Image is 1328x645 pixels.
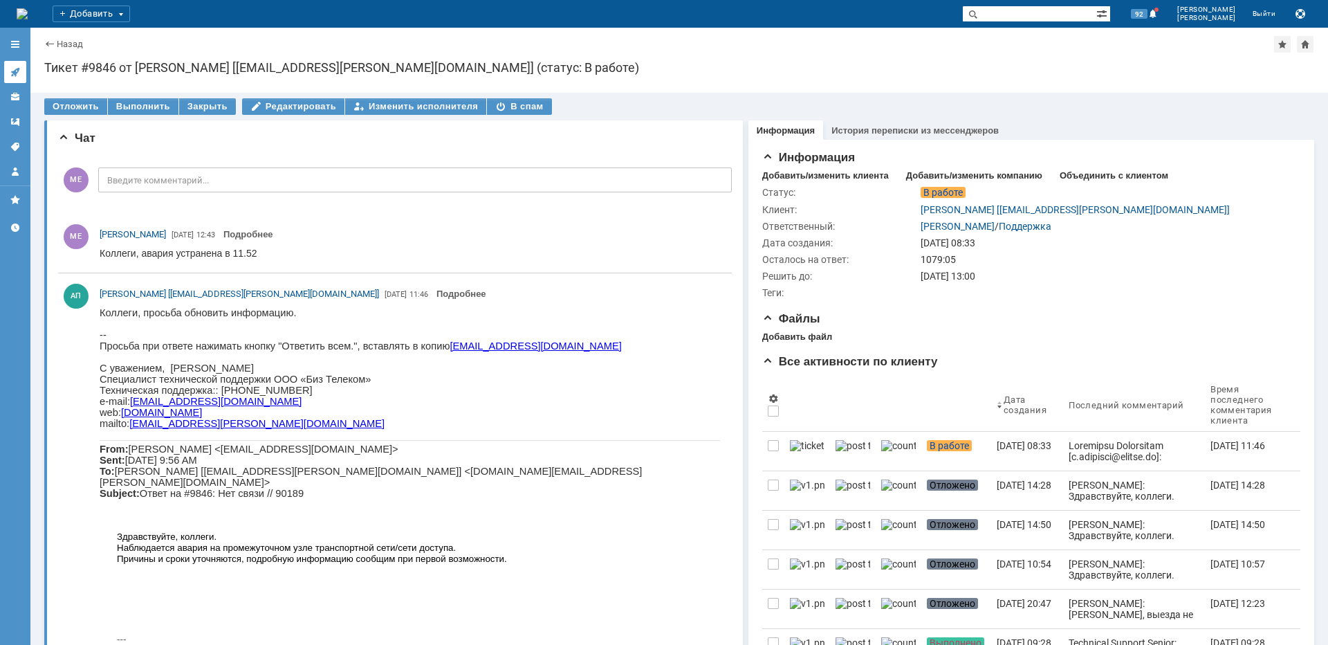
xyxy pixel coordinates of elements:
[17,8,28,19] a: Перейти на домашнюю страницу
[991,590,1063,628] a: [DATE] 20:47
[784,550,830,589] a: v1.png
[997,480,1051,491] div: [DATE] 14:28
[100,229,166,239] span: [PERSON_NAME]
[196,230,215,239] span: 12:43
[350,33,522,44] a: [EMAIL_ADDRESS][DOMAIN_NAME]
[762,204,918,215] div: Клиент:
[1210,480,1265,491] div: [DATE] 14:28
[1096,6,1110,19] span: Расширенный поиск
[1177,6,1236,14] span: [PERSON_NAME]
[762,151,855,164] span: Информация
[881,519,916,530] img: counter.png
[21,166,102,177] span: [DOMAIN_NAME]
[100,289,379,299] span: [PERSON_NAME] [[EMAIL_ADDRESS][PERSON_NAME][DOMAIN_NAME]]
[830,471,876,510] a: post ticket.png
[1292,6,1309,22] button: Сохранить лог
[1210,440,1265,451] div: [DATE] 11:46
[927,519,978,530] span: Отложено
[1177,14,1236,22] span: [PERSON_NAME]
[57,39,83,49] a: Назад
[350,100,522,111] a: [EMAIL_ADDRESS][DOMAIN_NAME]
[30,89,202,100] a: [EMAIL_ADDRESS][DOMAIN_NAME]
[921,471,991,510] a: Отложено
[921,221,995,232] a: [PERSON_NAME]
[436,289,486,299] a: Подробнее
[1205,379,1289,432] th: Время последнего комментария клиента
[881,440,916,451] img: counter.png
[4,86,26,108] a: Клиенты
[921,511,991,549] a: Отложено
[762,271,918,282] div: Решить до:
[223,229,273,239] a: Подробнее
[409,290,428,299] span: 11:46
[1205,550,1289,589] a: [DATE] 10:57
[17,327,26,337] span: ---
[350,44,522,55] a: [EMAIL_ADDRESS][DOMAIN_NAME]
[30,155,202,166] a: [EMAIL_ADDRESS][DOMAIN_NAME]
[17,348,131,359] span: Отдел эксплуатации сети
[1063,590,1205,628] a: [PERSON_NAME]: [PERSON_NAME], выезда не будет так как клиенту он не нужен, при звонке клиент был ...
[784,432,830,471] a: ticket_notification.png
[997,558,1051,570] div: [DATE] 10:54
[350,302,522,314] a: [EMAIL_ADDRESS][DOMAIN_NAME]
[17,8,28,19] img: logo
[1063,471,1205,510] a: [PERSON_NAME]: Здравствуйте, коллеги. Фиксируем недоступность приемного оборудования, со стороны ...
[30,380,285,391] a: [EMAIL_ADDRESS][PERSON_NAME][DOMAIN_NAME]
[21,111,102,122] span: [DOMAIN_NAME]
[30,122,285,133] a: [EMAIL_ADDRESS][PERSON_NAME][DOMAIN_NAME]
[1063,511,1205,549] a: [PERSON_NAME]: Здравствуйте, коллеги. Проверили, в настоящий момент канал работает штатно. На зап...
[768,393,779,404] span: Настройки
[790,598,824,609] img: v1.png
[876,471,921,510] a: counter.png
[17,381,95,392] span: [DOMAIN_NAME]
[762,170,889,181] div: Добавить/изменить клиента
[991,550,1063,589] a: [DATE] 10:54
[1297,36,1313,53] div: Сделать домашней страницей
[1131,9,1147,19] span: 92
[790,558,824,570] img: v1.png
[762,237,918,248] div: Дата создания:
[163,33,183,44] span: Vlan
[836,440,870,451] img: post ticket.png
[991,511,1063,549] a: [DATE] 14:50
[906,170,1042,181] div: Добавить/изменить компанию
[921,187,966,198] span: В работе
[30,358,202,369] a: [EMAIL_ADDRESS][DOMAIN_NAME]
[100,228,166,242] a: [PERSON_NAME]
[921,204,1230,215] a: [PERSON_NAME] [[EMAIL_ADDRESS][PERSON_NAME][DOMAIN_NAME]]
[830,590,876,628] a: post ticket.png
[30,177,285,188] a: [EMAIL_ADDRESS][PERSON_NAME][DOMAIN_NAME]
[172,230,194,239] span: [DATE]
[1004,394,1046,415] div: Дата создания
[921,221,1051,232] div: /
[921,432,991,471] a: В работе
[30,100,202,111] span: [EMAIL_ADDRESS][DOMAIN_NAME]
[836,519,870,530] img: post ticket.png
[762,221,918,232] div: Ответственный:
[997,440,1051,451] div: [DATE] 08:33
[999,221,1051,232] a: Поддержка
[784,590,830,628] a: v1.png
[831,125,999,136] a: История переписки из мессенджеров
[1069,400,1183,410] div: Последний комментарий
[762,312,820,325] span: Файлы
[991,471,1063,510] a: [DATE] 14:28
[1210,519,1265,530] div: [DATE] 14:50
[876,432,921,471] a: counter.png
[1069,558,1199,614] div: [PERSON_NAME]: Здравствуйте, коллеги. Проверили, канал работает штатно, видим маки в обе стороны.
[1060,170,1168,181] div: Объединить с клиентом
[881,480,916,491] img: counter.png
[64,167,89,192] span: МЕ
[997,598,1051,609] div: [DATE] 20:47
[1210,598,1265,609] div: [DATE] 12:23
[921,590,991,628] a: Отложено
[921,237,1292,248] div: [DATE] 08:33
[30,111,285,122] a: [EMAIL_ADDRESS][PERSON_NAME][DOMAIN_NAME]
[790,519,824,530] img: v1.png
[1210,384,1273,426] div: Время последнего комментария клиента
[991,432,1063,471] a: [DATE] 08:33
